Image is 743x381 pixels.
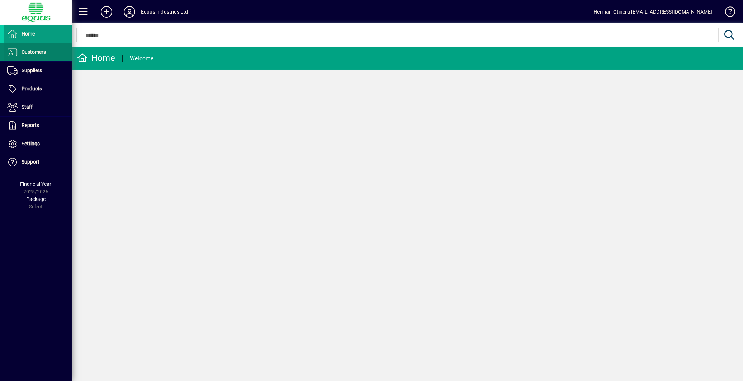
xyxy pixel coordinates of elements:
[720,1,734,25] a: Knowledge Base
[593,6,713,18] div: Herman Otineru [EMAIL_ADDRESS][DOMAIN_NAME]
[4,98,72,116] a: Staff
[22,141,40,146] span: Settings
[22,67,42,73] span: Suppliers
[4,153,72,171] a: Support
[4,80,72,98] a: Products
[4,135,72,153] a: Settings
[22,104,33,110] span: Staff
[22,122,39,128] span: Reports
[4,117,72,135] a: Reports
[22,49,46,55] span: Customers
[4,62,72,80] a: Suppliers
[22,86,42,91] span: Products
[26,196,46,202] span: Package
[22,31,35,37] span: Home
[95,5,118,18] button: Add
[141,6,188,18] div: Equus Industries Ltd
[118,5,141,18] button: Profile
[4,43,72,61] a: Customers
[77,52,115,64] div: Home
[22,159,39,165] span: Support
[20,181,52,187] span: Financial Year
[130,53,154,64] div: Welcome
